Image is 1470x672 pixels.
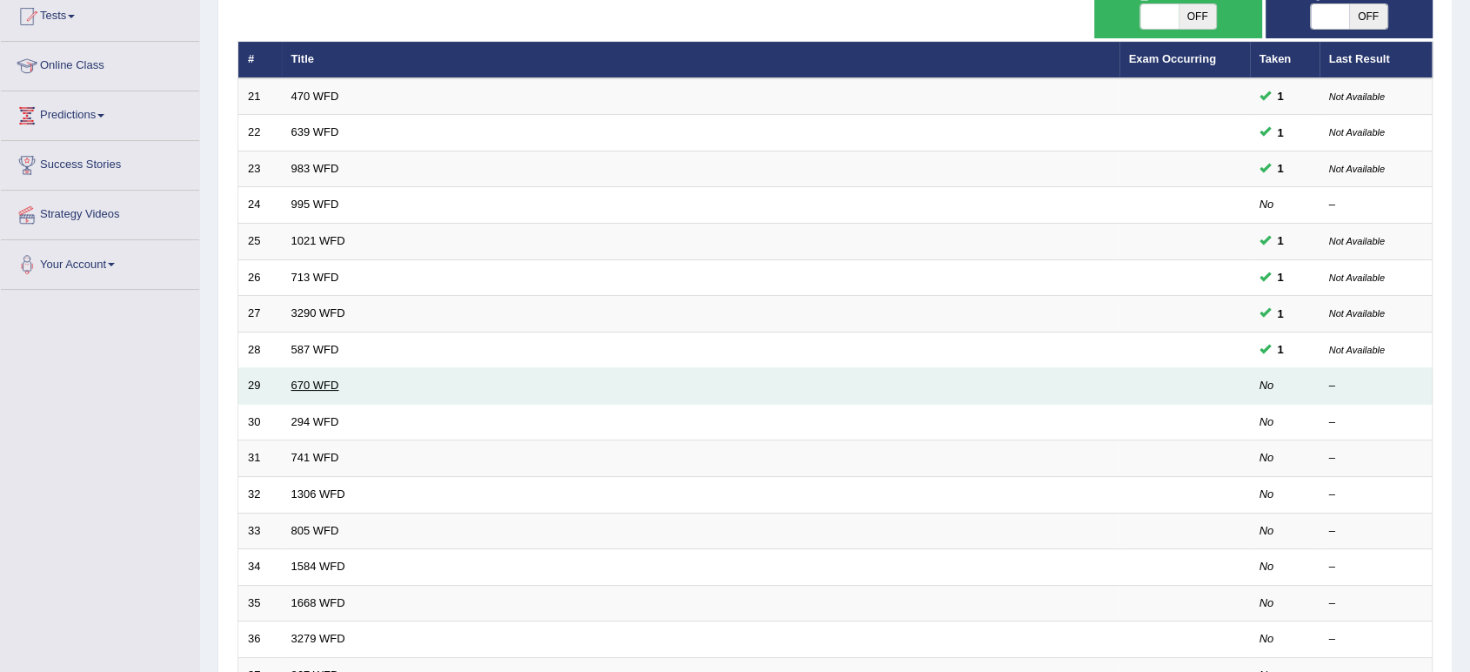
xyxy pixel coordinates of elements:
[1271,124,1291,142] span: You can still take this question
[1271,340,1291,359] span: You can still take this question
[1271,159,1291,178] span: You can still take this question
[1179,4,1217,29] span: OFF
[291,596,345,609] a: 1668 WFD
[291,487,345,501] a: 1306 WFD
[1271,87,1291,105] span: You can still take this question
[238,259,282,296] td: 26
[291,306,345,319] a: 3290 WFD
[1329,127,1385,138] small: Not Available
[1260,379,1274,392] em: No
[1329,272,1385,283] small: Not Available
[1329,378,1423,394] div: –
[1260,487,1274,501] em: No
[1260,198,1274,211] em: No
[1,191,199,234] a: Strategy Videos
[291,343,339,356] a: 587 WFD
[238,404,282,440] td: 30
[1320,42,1433,78] th: Last Result
[1250,42,1320,78] th: Taken
[282,42,1119,78] th: Title
[238,187,282,224] td: 24
[1271,268,1291,286] span: You can still take this question
[291,271,339,284] a: 713 WFD
[291,90,339,103] a: 470 WFD
[238,115,282,151] td: 22
[1329,559,1423,575] div: –
[1260,596,1274,609] em: No
[1260,415,1274,428] em: No
[1260,560,1274,573] em: No
[1271,232,1291,250] span: You can still take this question
[1271,305,1291,323] span: You can still take this question
[291,451,339,464] a: 741 WFD
[1329,595,1423,612] div: –
[238,368,282,405] td: 29
[1329,487,1423,503] div: –
[291,524,339,537] a: 805 WFD
[238,78,282,115] td: 21
[238,440,282,477] td: 31
[291,379,339,392] a: 670 WFD
[291,234,345,247] a: 1021 WFD
[238,296,282,333] td: 27
[1329,91,1385,102] small: Not Available
[238,332,282,368] td: 28
[1,141,199,185] a: Success Stories
[1329,197,1423,213] div: –
[1329,308,1385,319] small: Not Available
[238,585,282,622] td: 35
[291,632,345,645] a: 3279 WFD
[1349,4,1387,29] span: OFF
[291,198,339,211] a: 995 WFD
[1329,631,1423,648] div: –
[1129,52,1216,65] a: Exam Occurring
[1,240,199,284] a: Your Account
[291,125,339,138] a: 639 WFD
[291,415,339,428] a: 294 WFD
[1329,414,1423,431] div: –
[291,162,339,175] a: 983 WFD
[1260,524,1274,537] em: No
[1,42,199,85] a: Online Class
[238,42,282,78] th: #
[238,476,282,513] td: 32
[238,549,282,586] td: 34
[1329,345,1385,355] small: Not Available
[238,513,282,549] td: 33
[238,224,282,260] td: 25
[1329,236,1385,246] small: Not Available
[291,560,345,573] a: 1584 WFD
[238,151,282,187] td: 23
[1260,632,1274,645] em: No
[238,622,282,658] td: 36
[1329,523,1423,540] div: –
[1,91,199,135] a: Predictions
[1329,450,1423,467] div: –
[1329,164,1385,174] small: Not Available
[1260,451,1274,464] em: No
